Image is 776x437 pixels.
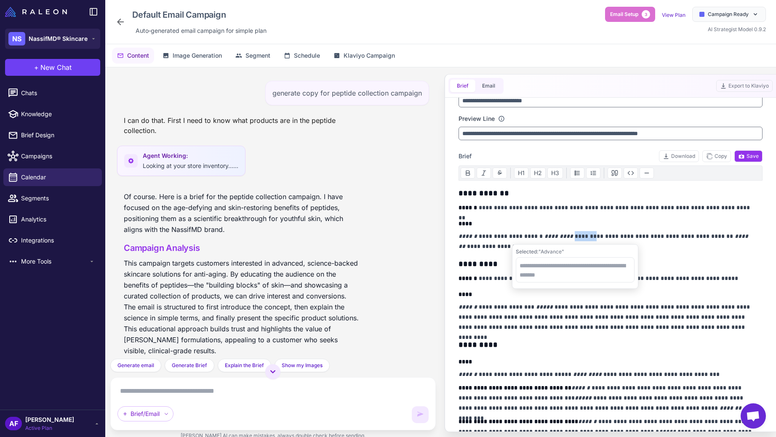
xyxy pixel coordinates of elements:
[459,152,472,161] span: Brief
[344,51,395,60] span: Klaviyo Campaign
[741,403,766,429] div: Open chat
[127,51,149,60] span: Content
[29,34,88,43] span: NassifMD® Skincare
[143,151,238,160] span: Agent Working:
[706,152,727,160] span: Copy
[708,26,766,32] span: AI Strategist Model 0.9.2
[157,48,227,64] button: Image Generation
[642,10,650,19] span: 3
[610,11,638,18] span: Email Setup
[21,109,95,119] span: Knowledge
[112,48,154,64] button: Content
[3,211,102,228] a: Analytics
[173,51,222,60] span: Image Generation
[230,48,275,64] button: Segment
[3,147,102,165] a: Campaigns
[275,359,330,372] button: Show my Images
[5,59,100,76] button: +New Chat
[3,189,102,207] a: Segments
[3,105,102,123] a: Knowledge
[3,168,102,186] a: Calendar
[5,417,22,430] div: AF
[516,248,635,256] div: "Advance"
[8,32,25,45] div: NS
[294,51,320,60] span: Schedule
[21,131,95,140] span: Brief Design
[708,11,749,18] span: Campaign Ready
[172,362,207,369] span: Generate Brief
[25,415,74,424] span: [PERSON_NAME]
[265,81,429,105] div: generate copy for peptide collection campaign
[702,150,731,162] button: Copy
[218,359,271,372] button: Explain the Brief
[5,7,67,17] img: Raleon Logo
[328,48,400,64] button: Klaviyo Campaign
[3,84,102,102] a: Chats
[605,7,655,22] button: Email Setup3
[124,191,360,235] p: Of course. Here is a brief for the peptide collection campaign. I have focused on the age-defying...
[514,168,528,179] button: H1
[450,80,475,92] button: Brief
[124,258,360,356] p: This campaign targets customers interested in advanced, science-backed skincare solutions for ant...
[117,362,154,369] span: Generate email
[225,362,264,369] span: Explain the Brief
[143,162,238,169] span: Looking at your store inventory......
[117,112,366,139] div: I can do that. First I need to know what products are in the peptide collection.
[734,150,763,162] button: Save
[40,62,72,72] span: New Chat
[21,257,88,266] span: More Tools
[129,7,270,23] div: Click to edit campaign name
[659,150,699,162] button: Download
[738,152,759,160] span: Save
[530,168,546,179] button: H2
[21,194,95,203] span: Segments
[662,12,685,18] a: View Plan
[136,26,267,35] span: Auto‑generated email campaign for simple plan
[110,359,161,372] button: Generate email
[21,152,95,161] span: Campaigns
[21,88,95,98] span: Chats
[3,126,102,144] a: Brief Design
[3,232,102,249] a: Integrations
[516,248,539,255] span: Selected:
[34,62,39,72] span: +
[132,24,270,37] div: Click to edit description
[475,80,502,92] button: Email
[279,48,325,64] button: Schedule
[21,215,95,224] span: Analytics
[21,173,95,182] span: Calendar
[459,114,495,123] label: Preview Line
[5,7,70,17] a: Raleon Logo
[21,236,95,245] span: Integrations
[547,168,563,179] button: H3
[282,362,323,369] span: Show my Images
[25,424,74,432] span: Active Plan
[716,80,773,92] button: Export to Klaviyo
[245,51,270,60] span: Segment
[165,359,214,372] button: Generate Brief
[5,29,100,49] button: NSNassifMD® Skincare
[124,242,360,254] h3: Campaign Analysis
[117,406,173,421] div: Brief/Email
